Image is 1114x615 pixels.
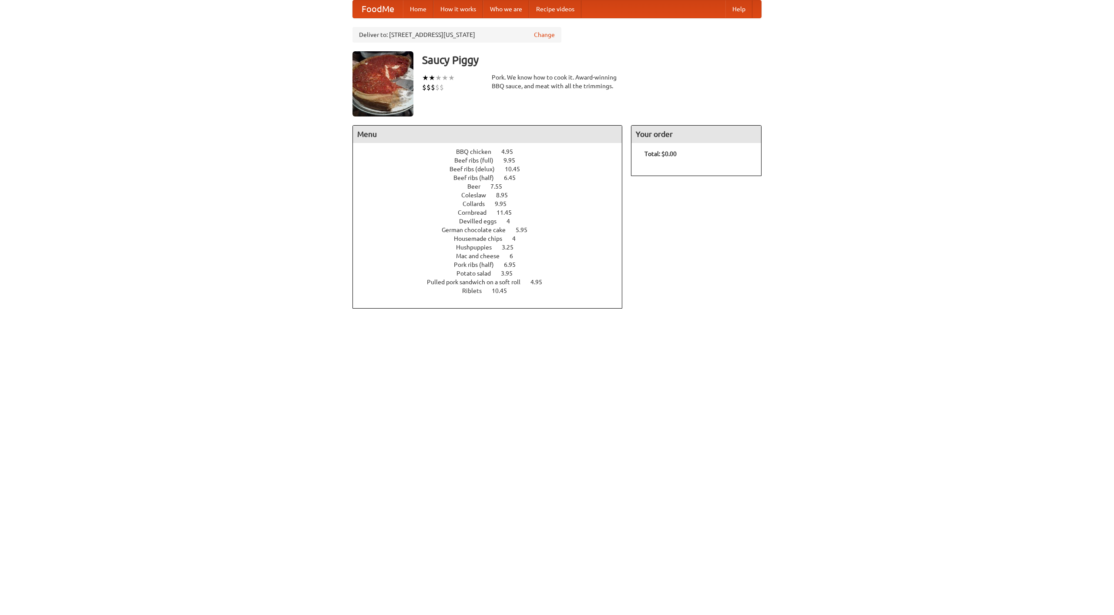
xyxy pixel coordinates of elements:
h4: Menu [353,126,622,143]
a: Collards 9.95 [463,200,523,207]
a: Pork ribs (half) 6.95 [454,261,532,268]
a: Who we are [483,0,529,18]
a: Mac and cheese 6 [456,253,529,259]
a: Pulled pork sandwich on a soft roll 4.95 [427,279,558,286]
span: 8.95 [496,192,517,199]
span: Coleslaw [461,192,495,199]
a: Hushpuppies 3.25 [456,244,530,251]
span: 11.45 [497,209,520,216]
a: Help [725,0,752,18]
span: Pulled pork sandwich on a soft roll [427,279,529,286]
li: $ [431,83,435,92]
a: Change [534,30,555,39]
a: Riblets 10.45 [462,287,523,294]
h4: Your order [631,126,761,143]
b: Total: $0.00 [644,150,677,157]
div: Deliver to: [STREET_ADDRESS][US_STATE] [352,27,561,43]
span: Pork ribs (half) [454,261,503,268]
a: How it works [433,0,483,18]
span: 9.95 [503,157,524,164]
li: $ [426,83,431,92]
a: Coleslaw 8.95 [461,192,524,199]
span: Housemade chips [454,235,511,242]
span: 4.95 [501,148,522,155]
span: 9.95 [495,200,515,207]
a: Devilled eggs 4 [459,218,526,225]
span: 5.95 [516,226,536,233]
span: Mac and cheese [456,253,508,259]
span: BBQ chicken [456,148,500,155]
span: Devilled eggs [459,218,505,225]
h3: Saucy Piggy [422,51,762,69]
span: 3.95 [501,270,521,277]
span: Collards [463,200,493,207]
li: ★ [435,73,442,83]
li: $ [435,83,440,92]
span: 4.95 [530,279,551,286]
a: FoodMe [353,0,403,18]
a: BBQ chicken 4.95 [456,148,529,155]
span: 10.45 [492,287,516,294]
span: 3.25 [502,244,522,251]
a: Cornbread 11.45 [458,209,528,216]
li: ★ [448,73,455,83]
li: $ [422,83,426,92]
li: $ [440,83,444,92]
span: German chocolate cake [442,226,514,233]
span: 6 [510,253,522,259]
a: Potato salad 3.95 [456,270,529,277]
span: 7.55 [490,183,511,190]
span: 4 [507,218,519,225]
span: Potato salad [456,270,500,277]
span: Riblets [462,287,490,294]
span: 10.45 [505,166,529,173]
div: Pork. We know how to cook it. Award-winning BBQ sauce, and meat with all the trimmings. [492,73,622,90]
span: 6.45 [504,174,524,181]
a: Beer 7.55 [467,183,518,190]
a: German chocolate cake 5.95 [442,226,544,233]
li: ★ [442,73,448,83]
a: Beef ribs (delux) 10.45 [450,166,536,173]
span: Beef ribs (delux) [450,166,503,173]
span: Cornbread [458,209,495,216]
span: 6.95 [504,261,524,268]
li: ★ [429,73,435,83]
a: Housemade chips 4 [454,235,532,242]
img: angular.jpg [352,51,413,116]
span: Beer [467,183,489,190]
span: Beef ribs (half) [453,174,503,181]
a: Beef ribs (full) 9.95 [454,157,531,164]
li: ★ [422,73,429,83]
a: Home [403,0,433,18]
span: 4 [512,235,524,242]
span: Hushpuppies [456,244,500,251]
a: Recipe videos [529,0,581,18]
a: Beef ribs (half) 6.45 [453,174,532,181]
span: Beef ribs (full) [454,157,502,164]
